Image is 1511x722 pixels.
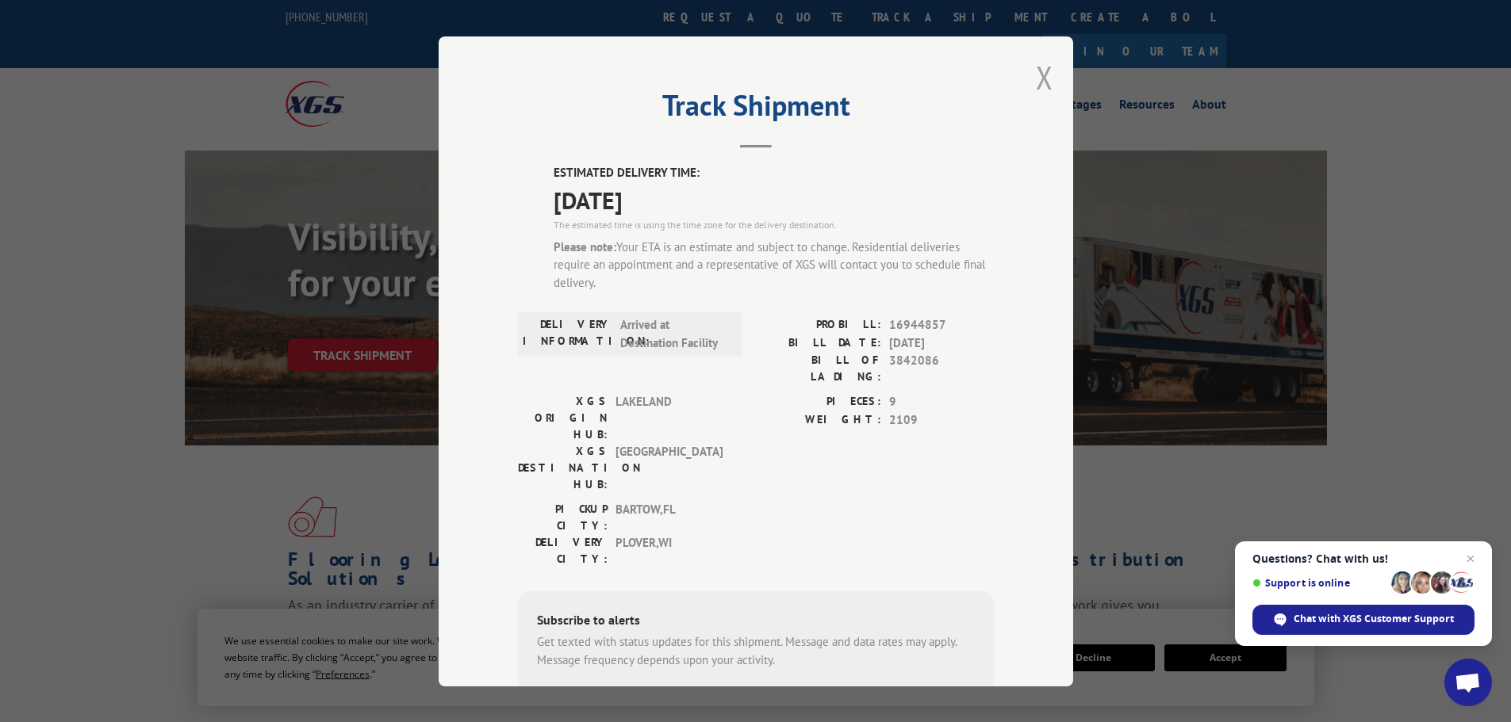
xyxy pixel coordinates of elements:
span: [DATE] [554,181,994,217]
div: Subscribe to alerts [537,610,975,633]
span: Questions? Chat with us! [1252,552,1475,565]
span: Chat with XGS Customer Support [1294,612,1454,626]
div: Get texted with status updates for this shipment. Message and data rates may apply. Message frequ... [537,633,975,669]
span: BARTOW , FL [616,501,723,534]
div: The estimated time is using the time zone for the delivery destination. [554,217,994,231]
span: LAKELAND [616,393,723,443]
div: Your ETA is an estimate and subject to change. Residential deliveries require an appointment and ... [554,238,994,292]
span: Arrived at Destination Facility [620,316,727,352]
label: WEIGHT: [756,411,881,429]
label: BILL DATE: [756,334,881,352]
label: DELIVERY CITY: [518,534,608,567]
button: Close modal [1036,56,1053,98]
span: 2109 [889,411,994,429]
span: Support is online [1252,577,1386,589]
a: Open chat [1444,659,1492,706]
span: [GEOGRAPHIC_DATA] [616,443,723,493]
label: XGS ORIGIN HUB: [518,393,608,443]
span: Chat with XGS Customer Support [1252,605,1475,635]
label: BILL OF LADING: [756,352,881,385]
span: 3842086 [889,352,994,385]
label: PIECES: [756,393,881,411]
span: 16944857 [889,316,994,334]
strong: Please note: [554,239,616,254]
label: XGS DESTINATION HUB: [518,443,608,493]
label: PROBILL: [756,316,881,334]
label: DELIVERY INFORMATION: [523,316,612,352]
span: 9 [889,393,994,411]
span: PLOVER , WI [616,534,723,567]
h2: Track Shipment [518,94,994,124]
label: PICKUP CITY: [518,501,608,534]
span: [DATE] [889,334,994,352]
label: ESTIMATED DELIVERY TIME: [554,164,994,182]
